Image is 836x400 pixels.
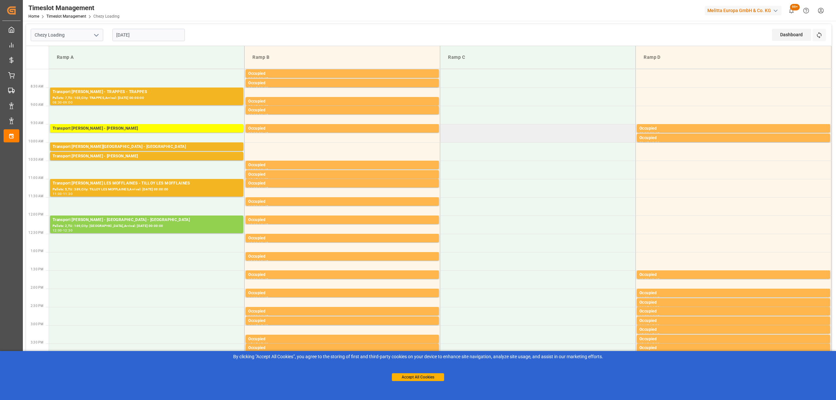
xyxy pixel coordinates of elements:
[53,223,241,229] div: Pallets: 2,TU: 169,City: [GEOGRAPHIC_DATA],Arrival: [DATE] 00:00:00
[62,192,63,195] div: -
[28,139,43,143] span: 10:00 AM
[53,192,62,195] div: 11:00
[248,290,436,296] div: Occupied
[258,278,259,281] div: -
[650,324,659,327] div: 15:00
[248,77,258,80] div: 08:00
[259,187,268,190] div: 11:15
[258,132,259,135] div: -
[259,223,268,226] div: 12:15
[258,242,259,245] div: -
[258,260,259,263] div: -
[248,125,436,132] div: Occupied
[31,267,43,271] span: 1:30 PM
[259,324,268,327] div: 15:00
[649,278,650,281] div: -
[53,217,241,223] div: Transport [PERSON_NAME] - [GEOGRAPHIC_DATA] - [GEOGRAPHIC_DATA]
[650,306,659,309] div: 14:30
[639,343,649,345] div: 15:15
[248,345,436,351] div: Occupied
[248,308,436,315] div: Occupied
[705,4,784,17] button: Melitta Europa GmbH & Co. KG
[705,6,781,15] div: Melitta Europa GmbH & Co. KG
[248,168,258,171] div: 10:30
[259,77,268,80] div: 08:15
[28,231,43,234] span: 12:30 PM
[248,318,436,324] div: Occupied
[112,29,185,41] input: DD-MM-YYYY
[248,132,258,135] div: 09:30
[248,171,436,178] div: Occupied
[248,242,258,245] div: 12:30
[650,132,659,135] div: 09:45
[28,194,43,198] span: 11:30 AM
[790,4,800,10] span: 99+
[639,278,649,281] div: 13:30
[248,315,258,318] div: 14:30
[639,135,828,141] div: Occupied
[649,132,650,135] div: -
[31,121,43,125] span: 9:30 AM
[639,306,649,309] div: 14:15
[649,141,650,144] div: -
[28,3,120,13] div: Timeslot Management
[248,260,258,263] div: 13:00
[259,260,268,263] div: 13:15
[248,217,436,223] div: Occupied
[259,87,268,89] div: 08:30
[53,180,241,187] div: Transport [PERSON_NAME] LES MOFFLAINES - TILLOY LES MOFFLAINES
[5,353,831,360] div: By clicking "Accept All Cookies”, you agree to the storing of first and third-party cookies on yo...
[31,341,43,344] span: 3:30 PM
[54,51,239,63] div: Ramp A
[258,343,259,345] div: -
[248,272,436,278] div: Occupied
[63,192,72,195] div: 11:30
[53,187,241,192] div: Pallets: 5,TU: 389,City: TILLOY LES MOFFLAINES,Arrival: [DATE] 00:00:00
[639,272,828,278] div: Occupied
[639,141,649,144] div: 09:45
[248,178,258,181] div: 10:45
[53,150,241,156] div: Pallets: 1,TU: 74,City: [GEOGRAPHIC_DATA],Arrival: [DATE] 00:00:00
[639,296,649,299] div: 14:00
[799,3,813,18] button: Help Center
[248,296,258,299] div: 14:00
[91,30,101,40] button: open menu
[248,180,436,187] div: Occupied
[259,105,268,108] div: 09:00
[248,336,436,343] div: Occupied
[53,101,62,104] div: 08:30
[258,315,259,318] div: -
[639,336,828,343] div: Occupied
[259,178,268,181] div: 11:00
[639,132,649,135] div: 09:30
[63,101,72,104] div: 09:00
[639,324,649,327] div: 14:45
[248,187,258,190] div: 11:00
[649,306,650,309] div: -
[248,223,258,226] div: 12:00
[392,373,444,381] button: Accept All Cookies
[258,178,259,181] div: -
[31,29,103,41] input: Type to search/select
[53,125,241,132] div: Transport [PERSON_NAME] - [PERSON_NAME]
[258,205,259,208] div: -
[650,343,659,345] div: 15:30
[248,235,436,242] div: Occupied
[248,324,258,327] div: 14:45
[248,114,258,117] div: 09:00
[784,3,799,18] button: show 100 new notifications
[259,296,268,299] div: 14:15
[53,144,241,150] div: Transport [PERSON_NAME][GEOGRAPHIC_DATA] - [GEOGRAPHIC_DATA]
[248,87,258,89] div: 08:15
[258,296,259,299] div: -
[31,286,43,289] span: 2:00 PM
[259,205,268,208] div: 11:45
[639,308,828,315] div: Occupied
[258,223,259,226] div: -
[649,324,650,327] div: -
[650,278,659,281] div: 13:45
[248,107,436,114] div: Occupied
[258,168,259,171] div: -
[641,51,826,63] div: Ramp D
[28,176,43,180] span: 11:00 AM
